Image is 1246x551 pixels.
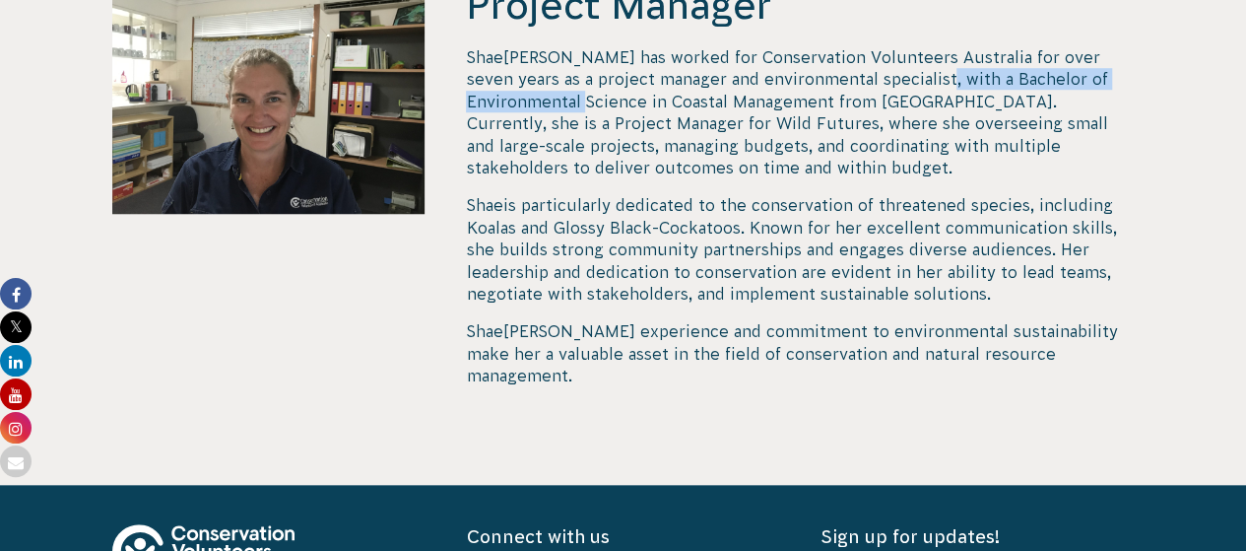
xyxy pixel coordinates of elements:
[466,320,1134,386] p: [PERSON_NAME] experience and commitment to environmental sustainability make her a valuable asset...
[820,524,1134,549] h5: Sign up for updates!
[466,524,779,549] h5: Connect with us
[466,196,502,214] span: Shae
[466,46,1134,178] p: [PERSON_NAME] has worked for Conservation Volunteers Australia for over seven years as a project ...
[466,194,1134,305] p: is particularly dedicated to the conservation of threatened species, including Koalas and Glossy ...
[466,48,502,66] span: Shae
[466,322,502,340] span: Shae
